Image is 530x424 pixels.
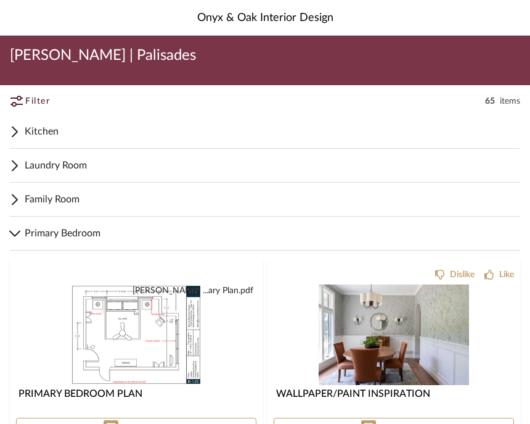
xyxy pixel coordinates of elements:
span: Filter [25,94,50,107]
span: Family Room [25,191,520,206]
img: Primary Bedroom Plan [71,283,201,384]
div: Like [499,267,514,280]
button: [PERSON_NAME] ...ary Plan.pdf [132,283,253,296]
span: Onyx & Oak Interior Design [197,9,333,25]
span: Kitchen [25,123,520,138]
span: Laundry Room [25,157,520,172]
span: Primary Bedroom Plan [18,388,142,397]
span: 65 [485,94,495,106]
span: items [500,94,520,106]
span: Primary Bedroom [25,225,520,239]
div: Dislike [450,267,475,280]
img: Wallpaper/Paint Inspiration [319,283,470,384]
span: [PERSON_NAME] | Palisades [10,44,196,64]
button: Filter [10,89,78,111]
span: Wallpaper/Paint Inspiration [276,388,430,397]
